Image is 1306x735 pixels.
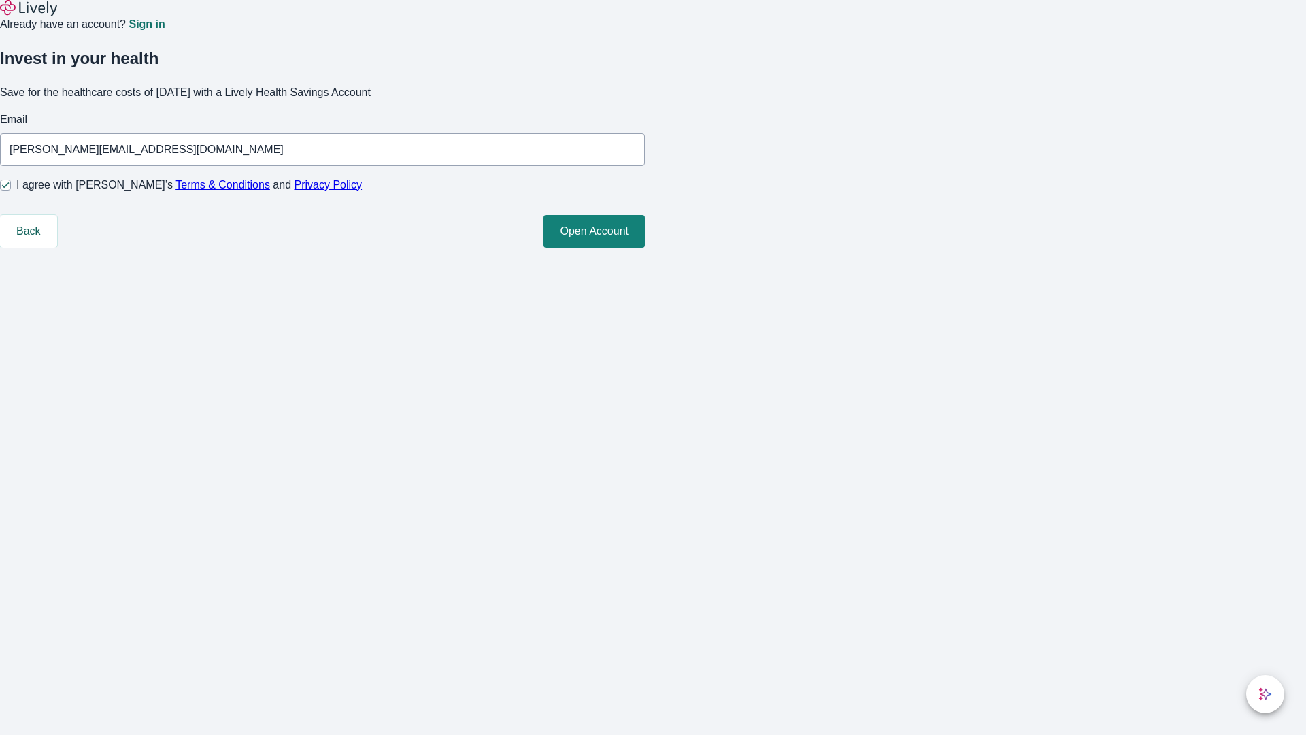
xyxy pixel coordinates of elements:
svg: Lively AI Assistant [1258,687,1272,701]
button: Open Account [543,215,645,248]
span: I agree with [PERSON_NAME]’s and [16,177,362,193]
a: Terms & Conditions [175,179,270,191]
button: chat [1246,675,1284,713]
a: Privacy Policy [295,179,363,191]
a: Sign in [129,19,165,30]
